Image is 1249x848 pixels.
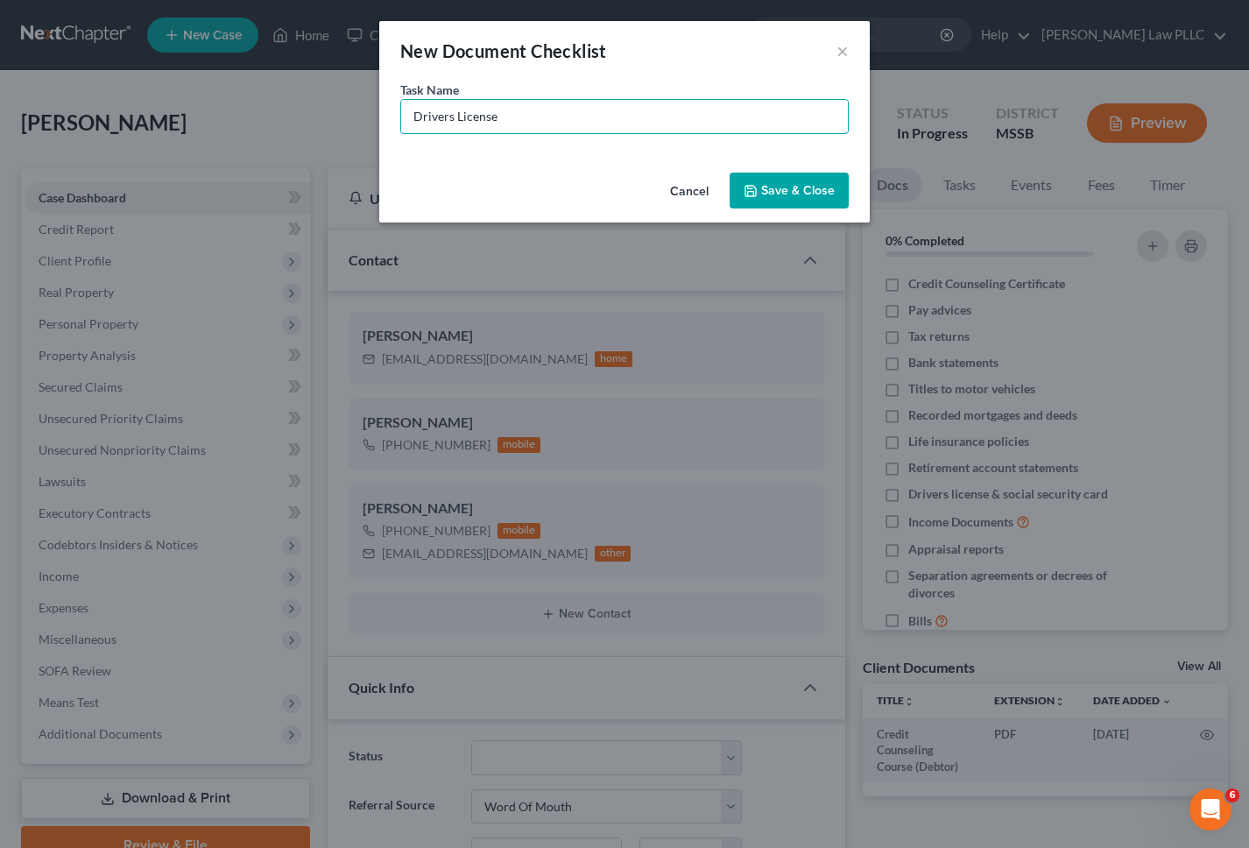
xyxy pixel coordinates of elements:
span: Task Name [400,82,459,97]
button: × [836,40,849,61]
button: Cancel [656,174,723,209]
span: 6 [1225,788,1239,802]
input: Enter document description.. [401,100,848,133]
iframe: Intercom live chat [1189,788,1231,830]
button: Save & Close [730,173,849,209]
span: New Document Checklist [400,40,607,61]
